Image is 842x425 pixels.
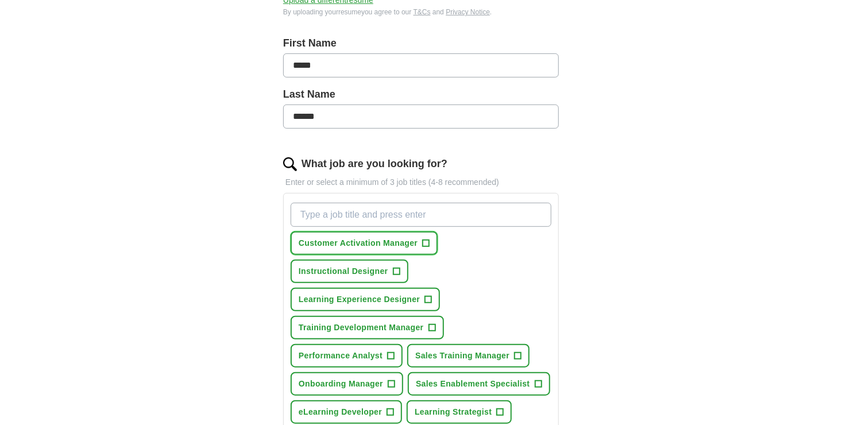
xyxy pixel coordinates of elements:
button: Instructional Designer [291,260,408,283]
button: Learning Strategist [407,400,512,424]
img: search.png [283,157,297,171]
span: Customer Activation Manager [299,237,418,249]
button: eLearning Developer [291,400,402,424]
button: Sales Training Manager [407,344,530,368]
button: Learning Experience Designer [291,288,440,311]
button: Customer Activation Manager [291,231,438,255]
span: Training Development Manager [299,322,424,334]
span: Instructional Designer [299,265,388,277]
button: Training Development Manager [291,316,444,339]
label: Last Name [283,87,559,102]
p: Enter or select a minimum of 3 job titles (4-8 recommended) [283,176,559,188]
div: By uploading your resume you agree to our and . [283,7,559,17]
span: Learning Strategist [415,406,492,418]
label: What job are you looking for? [302,156,447,172]
a: T&Cs [414,8,431,16]
span: Onboarding Manager [299,378,383,390]
input: Type a job title and press enter [291,203,551,227]
button: Performance Analyst [291,344,403,368]
button: Onboarding Manager [291,372,403,396]
button: Sales Enablement Specialist [408,372,550,396]
span: Sales Training Manager [415,350,509,362]
span: Performance Analyst [299,350,383,362]
a: Privacy Notice [446,8,490,16]
span: eLearning Developer [299,406,382,418]
span: Learning Experience Designer [299,293,420,306]
label: First Name [283,36,559,51]
span: Sales Enablement Specialist [416,378,530,390]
